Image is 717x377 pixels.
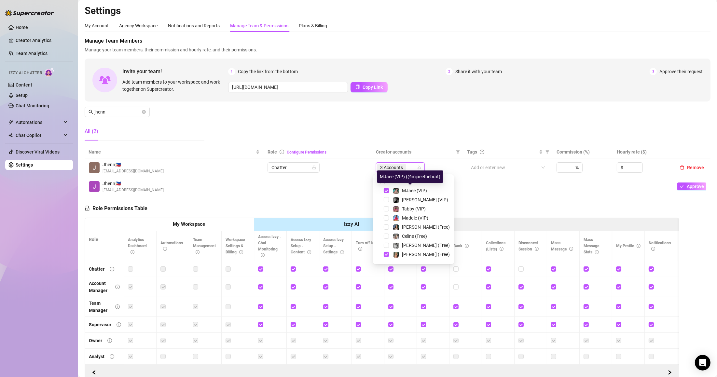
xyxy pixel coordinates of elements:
span: Chatter [271,163,316,172]
span: [PERSON_NAME] (VIP) [402,197,448,202]
div: Supervisor [89,321,111,328]
span: Invite your team! [122,67,228,75]
div: Account Manager [89,280,110,294]
span: info-circle [500,247,503,251]
div: Manage Team & Permissions [230,22,288,29]
div: All (2) [85,128,98,135]
span: Turn off Izzy [356,241,378,251]
span: right [668,370,672,375]
span: 3 Accounts [380,164,403,171]
strong: Izzy AI [344,221,359,227]
span: Access Izzy Setup - Settings [323,237,344,254]
span: Jhenn 🇵🇭 [103,180,164,187]
span: 2 [446,68,453,75]
span: filter [455,147,461,157]
span: Mass Message [551,241,573,251]
span: info-circle [569,247,573,251]
div: Agency Workspace [119,22,158,29]
th: Name [85,146,264,158]
span: Approve their request [659,68,703,75]
img: Jhenn [89,181,100,192]
strong: My Workspace [173,221,205,227]
span: info-circle [131,250,134,254]
span: 1 [228,68,235,75]
button: Remove [677,164,707,171]
span: info-circle [280,150,284,154]
span: [EMAIL_ADDRESS][DOMAIN_NAME] [103,187,164,193]
img: Jhenn [89,162,100,173]
a: Creator Analytics [16,35,68,46]
a: Content [16,82,32,88]
div: Plans & Billing [299,22,327,29]
span: [PERSON_NAME] (Free) [402,243,450,248]
span: Jhenn 🇵🇭 [103,161,164,168]
span: Analytics Dashboard [128,237,147,254]
img: Kennedy (Free) [393,243,399,249]
span: Remove [687,165,704,170]
a: Setup [16,93,28,98]
span: [EMAIL_ADDRESS][DOMAIN_NAME] [103,168,164,174]
img: MJaee (VIP) [393,188,399,194]
span: Select tree node [384,188,389,193]
span: delete [680,165,684,170]
span: check [680,184,684,189]
span: filter [545,150,549,154]
span: Creator accounts [376,148,453,155]
span: Disconnect Session [518,241,539,251]
button: Approve [677,182,706,190]
a: Settings [16,162,33,168]
span: info-circle [651,247,655,251]
div: MJaee (VIP) (@mjaeethebrat) [377,170,443,183]
span: Role [268,149,277,155]
span: info-circle [261,253,265,257]
span: Manage your team members, their commission and hourly rate, and their permissions. [85,46,710,53]
img: logo-BBDzfeDw.svg [5,10,54,16]
span: My Profile [616,244,641,248]
span: Bank [453,244,469,248]
span: Share it with your team [455,68,502,75]
span: info-circle [465,244,469,248]
span: left [92,370,96,375]
th: Hourly rate ($) [613,146,673,158]
span: filter [544,147,551,157]
th: Commission (%) [553,146,613,158]
div: Analyst [89,353,104,360]
span: [PERSON_NAME] (Free) [402,224,450,230]
span: Manage Team Members [85,37,710,45]
span: question-circle [480,150,484,154]
span: Tags [467,148,477,155]
span: thunderbolt [8,120,14,125]
span: info-circle [110,354,114,359]
span: Select tree node [384,197,389,202]
span: info-circle [637,244,641,248]
button: close-circle [142,110,146,114]
span: Chat Copilot [16,130,62,141]
span: Izzy AI Chatter [9,70,42,76]
div: Chatter [89,265,104,273]
input: Search members [94,108,141,115]
span: [PERSON_NAME] (Free) [402,252,450,257]
span: info-circle [110,267,114,271]
img: Chat Copilot [8,133,13,138]
span: 3 [650,68,657,75]
button: Copy Link [351,82,388,92]
span: Team Management [193,237,216,254]
span: Automations [16,117,62,128]
th: Role [85,218,124,261]
span: info-circle [107,338,112,343]
span: info-circle [595,250,599,254]
span: info-circle [115,285,120,289]
span: filter [456,150,460,154]
span: info-circle [239,250,243,254]
span: team [417,166,421,169]
span: lock [312,166,316,169]
span: Select tree node [384,215,389,221]
span: Notifications [649,241,671,251]
span: Add team members to your workspace and work together on Supercreator. [122,78,226,93]
img: Kennedy (VIP) [393,197,399,203]
span: Maddie (VIP) [402,215,428,221]
div: Open Intercom Messenger [695,355,710,370]
img: AI Chatter [45,67,55,77]
a: Discover Viral Videos [16,149,60,155]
